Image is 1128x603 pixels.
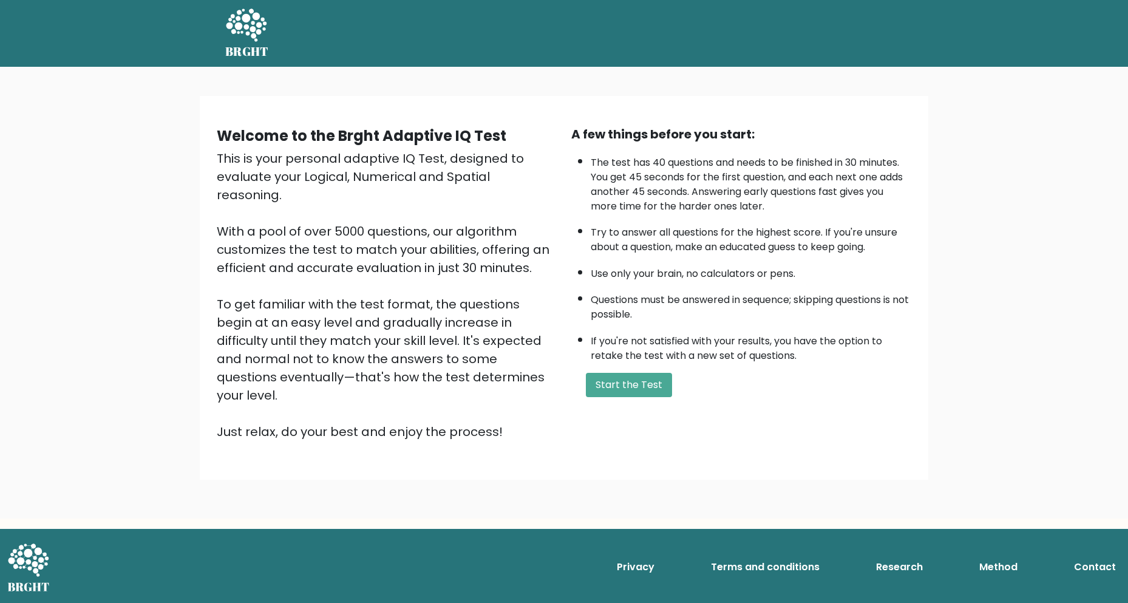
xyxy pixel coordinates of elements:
[1069,555,1121,579] a: Contact
[591,219,911,254] li: Try to answer all questions for the highest score. If you're unsure about a question, make an edu...
[612,555,659,579] a: Privacy
[591,287,911,322] li: Questions must be answered in sequence; skipping questions is not possible.
[571,125,911,143] div: A few things before you start:
[586,373,672,397] button: Start the Test
[974,555,1022,579] a: Method
[217,126,506,146] b: Welcome to the Brght Adaptive IQ Test
[706,555,824,579] a: Terms and conditions
[591,149,911,214] li: The test has 40 questions and needs to be finished in 30 minutes. You get 45 seconds for the firs...
[225,5,269,62] a: BRGHT
[871,555,928,579] a: Research
[217,149,557,441] div: This is your personal adaptive IQ Test, designed to evaluate your Logical, Numerical and Spatial ...
[225,44,269,59] h5: BRGHT
[591,328,911,363] li: If you're not satisfied with your results, you have the option to retake the test with a new set ...
[591,261,911,281] li: Use only your brain, no calculators or pens.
